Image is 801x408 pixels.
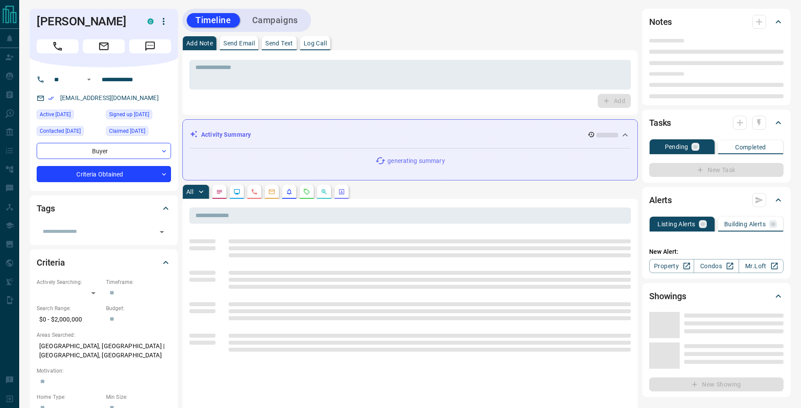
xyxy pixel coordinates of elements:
[106,278,171,286] p: Timeframe:
[649,15,672,29] h2: Notes
[216,188,223,195] svg: Notes
[37,367,171,375] p: Motivation:
[201,130,251,139] p: Activity Summary
[37,143,171,159] div: Buyer
[265,40,293,46] p: Send Text
[147,18,154,24] div: condos.ca
[37,39,79,53] span: Call
[187,13,240,28] button: Timeline
[129,39,171,53] span: Message
[106,304,171,312] p: Budget:
[338,188,345,195] svg: Agent Actions
[60,94,159,101] a: [EMAIL_ADDRESS][DOMAIN_NAME]
[37,126,102,138] div: Thu Jul 31 2025
[649,190,784,211] div: Alerts
[106,126,171,138] div: Thu Jul 15 2021
[304,40,327,46] p: Log Call
[37,201,55,215] h2: Tags
[649,112,784,133] div: Tasks
[694,259,739,273] a: Condos
[48,95,54,101] svg: Email Verified
[286,188,293,195] svg: Listing Alerts
[649,193,672,207] h2: Alerts
[106,393,171,401] p: Min Size:
[243,13,307,28] button: Campaigns
[223,40,255,46] p: Send Email
[186,189,193,195] p: All
[37,278,102,286] p: Actively Searching:
[37,198,171,219] div: Tags
[649,286,784,307] div: Showings
[268,188,275,195] svg: Emails
[735,144,766,150] p: Completed
[649,116,671,130] h2: Tasks
[665,144,688,150] p: Pending
[724,221,766,227] p: Building Alerts
[37,304,102,312] p: Search Range:
[649,289,686,303] h2: Showings
[109,110,149,119] span: Signed up [DATE]
[251,188,258,195] svg: Calls
[37,393,102,401] p: Home Type:
[321,188,328,195] svg: Opportunities
[739,259,784,273] a: Mr.Loft
[37,339,171,363] p: [GEOGRAPHIC_DATA], [GEOGRAPHIC_DATA] | [GEOGRAPHIC_DATA], [GEOGRAPHIC_DATA]
[303,188,310,195] svg: Requests
[37,256,65,270] h2: Criteria
[40,110,71,119] span: Active [DATE]
[233,188,240,195] svg: Lead Browsing Activity
[186,40,213,46] p: Add Note
[109,127,145,135] span: Claimed [DATE]
[649,247,784,256] p: New Alert:
[84,74,94,85] button: Open
[387,156,445,166] p: generating summary
[37,331,171,339] p: Areas Searched:
[37,252,171,273] div: Criteria
[40,127,81,135] span: Contacted [DATE]
[649,259,694,273] a: Property
[190,127,630,143] div: Activity Summary
[37,110,102,122] div: Sun Sep 14 2025
[37,166,171,182] div: Criteria Obtained
[649,11,784,32] div: Notes
[83,39,125,53] span: Email
[37,14,134,28] h1: [PERSON_NAME]
[106,110,171,122] div: Wed Jul 14 2021
[156,226,168,238] button: Open
[37,312,102,327] p: $0 - $2,000,000
[657,221,695,227] p: Listing Alerts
